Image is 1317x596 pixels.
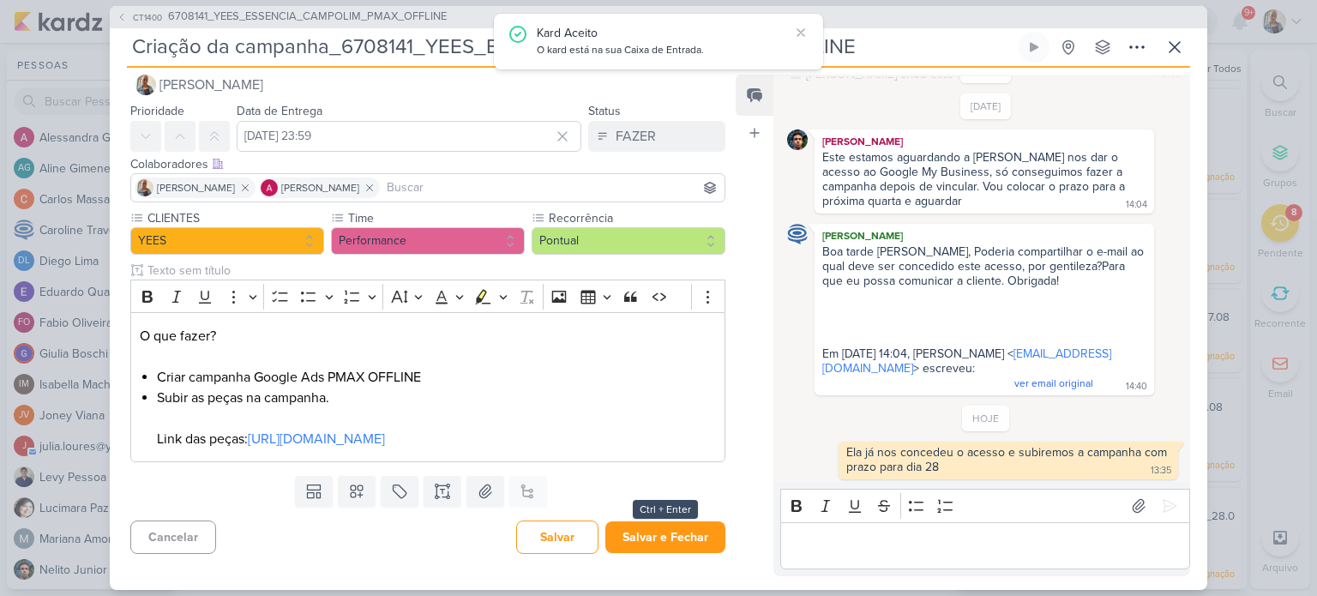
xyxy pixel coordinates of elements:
div: 14:40 [1126,380,1147,394]
span: ver email original [1014,377,1093,389]
button: Salvar [516,521,598,554]
label: CLIENTES [146,209,324,227]
input: Select a date [237,121,581,152]
input: Buscar [383,178,721,198]
label: Prioridade [130,104,184,118]
img: Alessandra Gomes [261,179,278,196]
div: Ctrl + Enter [633,500,698,519]
button: YEES [130,227,324,255]
span: [PERSON_NAME] [159,75,263,95]
li: Criar campanha Google Ads PMAX OFFLINE [157,367,716,388]
div: Ligar relógio [1027,40,1041,54]
img: Iara Santos [135,75,156,95]
div: [PERSON_NAME] [818,227,1151,244]
div: Editor editing area: main [130,312,725,462]
img: Nelito Junior [787,129,808,150]
div: 13:35 [1151,464,1171,478]
div: O kard está na sua Caixa de Entrada. [537,42,789,59]
button: Salvar e Fechar [605,521,725,553]
div: Colaboradores [130,155,725,173]
div: Este estamos aguardando a [PERSON_NAME] nos dar o acesso ao Google My Business, só conseguimos fa... [822,150,1128,208]
div: FAZER [616,126,656,147]
input: Kard Sem Título [127,32,1015,63]
a: [URL][DOMAIN_NAME] [248,430,385,448]
div: Editor editing area: main [780,522,1190,569]
img: Iara Santos [136,179,153,196]
p: O que fazer? [140,326,716,367]
button: Performance [331,227,525,255]
div: Editor toolbar [780,489,1190,522]
input: Texto sem título [144,262,725,280]
span: Boa tarde [PERSON_NAME], Poderia compartilhar o e-mail ao qual deve ser concedido este acesso, po... [822,244,1147,390]
button: Pontual [532,227,725,255]
label: Time [346,209,525,227]
div: [PERSON_NAME] [818,133,1151,150]
li: Subir as peças na campanha. Link das peças: [157,388,716,449]
div: 14:04 [1126,198,1147,212]
div: Editor toolbar [130,280,725,313]
img: Caroline Traven De Andrade [787,224,808,244]
button: [PERSON_NAME] [130,69,725,100]
span: [PERSON_NAME] [281,180,359,196]
button: FAZER [588,121,725,152]
button: Cancelar [130,521,216,554]
div: Ela já nos concedeu o acesso e subiremos a campanha com prazo para dia 28 [846,445,1170,474]
span: [PERSON_NAME] [157,180,235,196]
div: Kard Aceito [537,24,789,42]
label: Recorrência [547,209,725,227]
a: [EMAIL_ADDRESS][DOMAIN_NAME] [822,346,1111,376]
label: Data de Entrega [237,104,322,118]
label: Status [588,104,621,118]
